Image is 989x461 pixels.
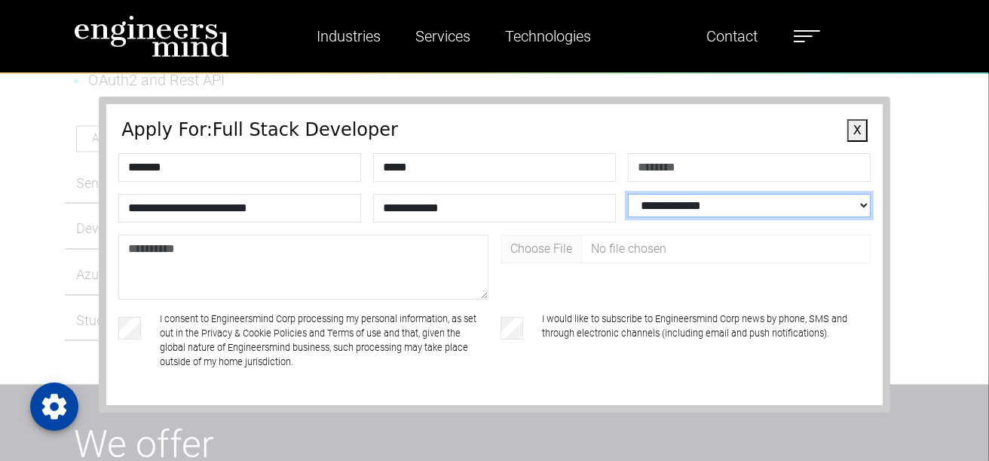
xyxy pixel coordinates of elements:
[160,312,488,370] label: I consent to Engineersmind Corp processing my personal information, as set out in the Privacy & C...
[74,15,229,57] img: logo
[542,312,871,370] label: I would like to subscribe to Engineersmind Corp news by phone, SMS and through electronic channel...
[499,19,597,54] a: Technologies
[409,19,476,54] a: Services
[121,119,868,141] h4: Apply For: Full Stack Developer
[847,119,868,142] button: X
[700,19,764,54] a: Contact
[311,19,387,54] a: Industries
